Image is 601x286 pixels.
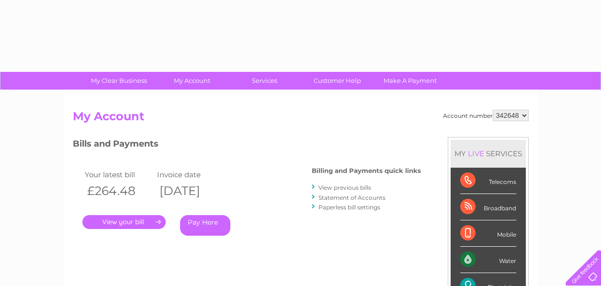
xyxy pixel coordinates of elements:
[298,72,377,90] a: Customer Help
[318,184,371,191] a: View previous bills
[82,168,155,181] td: Your latest bill
[460,247,516,273] div: Water
[152,72,231,90] a: My Account
[451,140,526,167] div: MY SERVICES
[225,72,304,90] a: Services
[318,194,386,201] a: Statement of Accounts
[73,110,529,128] h2: My Account
[312,167,421,174] h4: Billing and Payments quick links
[82,215,166,229] a: .
[466,149,486,158] div: LIVE
[318,204,380,211] a: Paperless bill settings
[155,168,227,181] td: Invoice date
[460,194,516,220] div: Broadband
[82,181,155,201] th: £264.48
[371,72,450,90] a: Make A Payment
[443,110,529,121] div: Account number
[73,137,421,154] h3: Bills and Payments
[155,181,227,201] th: [DATE]
[460,168,516,194] div: Telecoms
[460,220,516,247] div: Mobile
[180,215,230,236] a: Pay Here
[79,72,159,90] a: My Clear Business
